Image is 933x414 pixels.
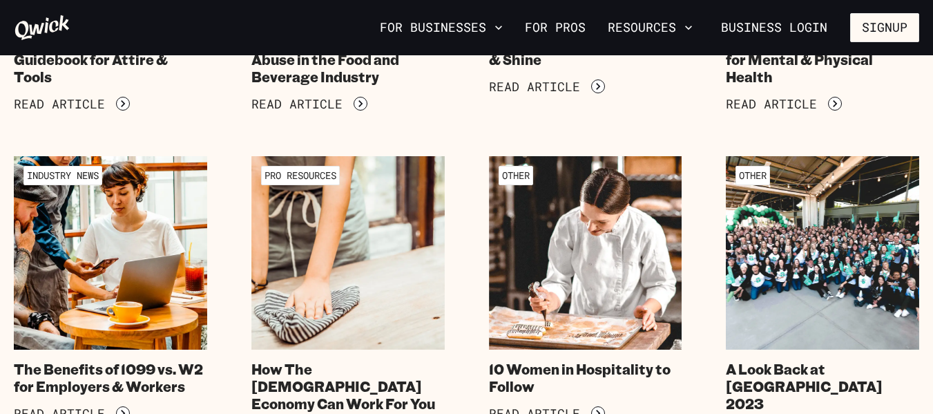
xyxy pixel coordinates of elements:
h4: How The [DEMOGRAPHIC_DATA] Economy Can Work For You [251,361,445,413]
a: For Pros [519,16,591,39]
span: Industry News [23,166,102,185]
h4: Drug and Alcohol Use & Abuse in the Food and Beverage Industry [251,34,445,86]
img: Gigpro server assistant wiping down tables in restaurant. [251,156,445,350]
button: For Businesses [374,16,508,39]
span: Read Article [251,97,343,112]
img: 10 Women in Hospitality to Follow [489,156,682,350]
a: Business Login [709,13,839,42]
span: Read Article [726,97,817,112]
h4: Culinary & Service Guidebook for Attire & Tools [14,34,207,86]
span: Read Article [489,79,580,95]
h4: Service Industry: Resources for Mental & Physical Health [726,34,919,86]
span: Read Article [14,97,105,112]
h4: A Look Back at [GEOGRAPHIC_DATA] 2023 [726,361,919,413]
button: Resources [602,16,698,39]
img: A Look Back at Ignite 2023 [726,156,919,350]
h4: 10 Women in Hospitality to Follow [489,361,682,395]
img: The benefits of Gigpro and 1099 vs W2 for employers & workers [14,156,207,350]
span: Other [499,166,533,185]
span: Pro Resources [261,166,340,185]
button: Signup [850,13,919,42]
span: Other [735,166,770,185]
h4: The Benefits of 1099 vs. W2 for Employers & Workers [14,361,207,395]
